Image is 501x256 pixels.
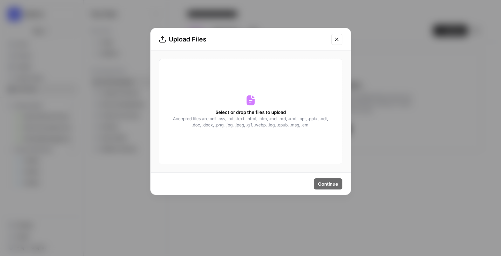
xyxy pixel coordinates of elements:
[318,180,338,187] span: Continue
[331,34,342,45] button: Close modal
[173,116,329,128] span: Accepted files are .pdf, .csv, .txt, .text, .html, .htm, .md, .md, .xml, .ppt, .pptx, .odt, .doc,...
[159,34,327,44] div: Upload Files
[215,109,286,116] span: Select or drop the files to upload
[314,178,342,189] button: Continue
